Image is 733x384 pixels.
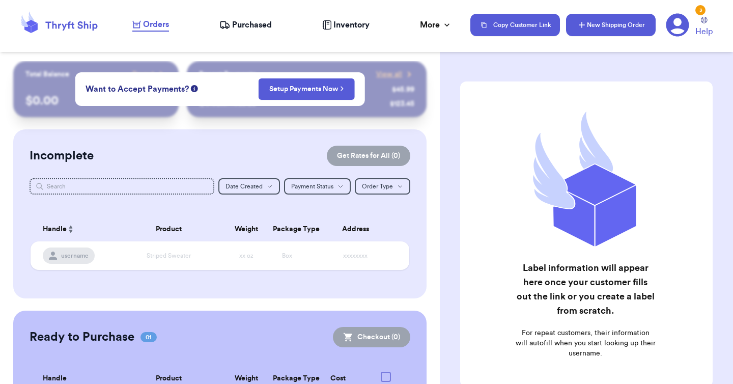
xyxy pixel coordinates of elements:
span: Date Created [225,183,263,189]
button: Order Type [355,178,410,195]
button: Payment Status [284,178,351,195]
button: Setup Payments Now [259,78,355,100]
p: For repeat customers, their information will autofill when you start looking up their username. [515,328,656,359]
span: username [61,252,89,260]
span: Payout [132,69,154,79]
th: Address [307,217,409,241]
span: Payment Status [291,183,333,189]
button: Date Created [218,178,280,195]
span: Order Type [362,183,393,189]
th: Weight [226,217,267,241]
input: Search [30,178,214,195]
span: Box [282,253,292,259]
th: Product [112,217,226,241]
h2: Incomplete [30,148,94,164]
a: Orders [132,18,169,32]
button: Checkout (0) [333,327,410,347]
a: 3 [666,13,689,37]
a: Payout [132,69,166,79]
h2: Ready to Purchase [30,329,134,345]
button: Get Rates for All (0) [327,146,410,166]
span: Striped Sweater [147,253,191,259]
button: Sort ascending [67,223,75,235]
button: Copy Customer Link [470,14,560,36]
span: xxxxxxxx [343,253,368,259]
button: New Shipping Order [566,14,656,36]
p: Total Balance [25,69,69,79]
span: Handle [43,224,67,235]
th: Package Type [267,217,307,241]
span: 01 [140,332,157,342]
div: $ 45.99 [392,85,414,95]
span: View all [376,69,402,79]
a: Setup Payments Now [269,84,344,94]
span: Purchased [232,19,272,31]
span: Help [695,25,713,38]
span: Orders [143,18,169,31]
a: View all [376,69,414,79]
p: $ 0.00 [25,93,166,109]
span: xx oz [239,253,253,259]
a: Help [695,17,713,38]
span: Handle [43,373,67,384]
a: Purchased [219,19,272,31]
p: Recent Payments [199,69,256,79]
span: Inventory [333,19,370,31]
a: Inventory [322,19,370,31]
span: Want to Accept Payments? [86,83,189,95]
div: 3 [695,5,706,15]
div: More [420,19,452,31]
div: $ 123.45 [390,99,414,109]
h2: Label information will appear here once your customer fills out the link or you create a label fr... [515,261,656,318]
